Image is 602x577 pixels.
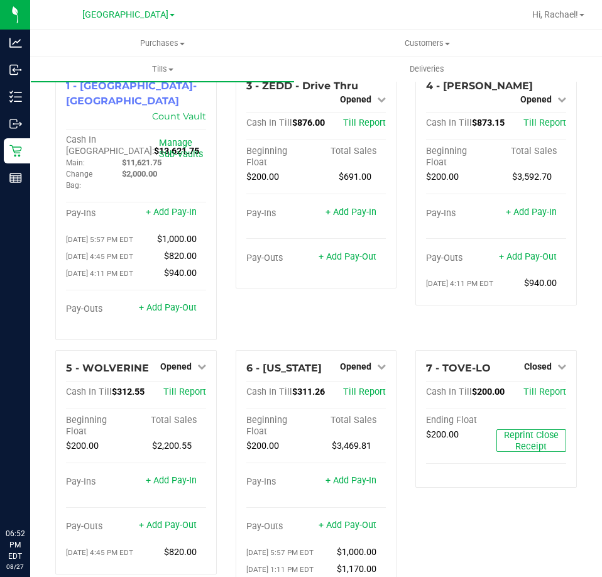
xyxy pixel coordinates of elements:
[343,387,386,397] a: Till Report
[82,9,168,20] span: [GEOGRAPHIC_DATA]
[159,138,203,160] a: Manage Sub-Vaults
[499,251,557,262] a: + Add Pay-Out
[122,158,161,167] span: $11,621.75
[246,548,314,557] span: [DATE] 5:57 PM EDT
[319,520,376,530] a: + Add Pay-Out
[295,30,559,57] a: Customers
[66,170,92,190] span: Change Bag:
[164,268,197,278] span: $940.00
[337,547,376,558] span: $1,000.00
[66,208,136,219] div: Pay-Ins
[292,118,325,128] span: $876.00
[426,429,459,440] span: $200.00
[6,562,25,571] p: 08/27
[340,94,371,104] span: Opened
[246,146,316,168] div: Beginning Float
[426,415,496,426] div: Ending Float
[295,38,559,49] span: Customers
[246,80,358,92] span: 3 - ZEDD - Drive Thru
[9,36,22,49] inline-svg: Analytics
[496,146,566,157] div: Total Sales
[66,362,149,374] span: 5 - WOLVERINE
[66,441,99,451] span: $200.00
[66,269,133,278] span: [DATE] 4:11 PM EDT
[523,118,566,128] a: Till Report
[326,207,376,217] a: + Add Pay-In
[246,118,292,128] span: Cash In Till
[164,547,197,558] span: $820.00
[295,56,559,82] a: Deliveries
[246,172,279,182] span: $200.00
[139,520,197,530] a: + Add Pay-Out
[426,253,496,264] div: Pay-Outs
[66,415,136,437] div: Beginning Float
[523,387,566,397] a: Till Report
[6,528,25,562] p: 06:52 PM EDT
[66,158,85,167] span: Main:
[157,234,197,245] span: $1,000.00
[164,251,197,261] span: $820.00
[506,207,557,217] a: + Add Pay-In
[31,63,294,75] span: Tills
[66,387,112,397] span: Cash In Till
[292,387,325,397] span: $311.26
[337,564,376,574] span: $1,170.00
[246,521,316,532] div: Pay-Outs
[246,362,322,374] span: 6 - [US_STATE]
[504,430,559,452] span: Reprint Close Receipt
[146,207,197,217] a: + Add Pay-In
[426,279,493,288] span: [DATE] 4:11 PM EDT
[339,172,371,182] span: $691.00
[246,415,316,437] div: Beginning Float
[9,63,22,76] inline-svg: Inbound
[146,475,197,486] a: + Add Pay-In
[9,91,22,103] inline-svg: Inventory
[66,304,136,315] div: Pay-Outs
[426,146,496,168] div: Beginning Float
[66,476,136,488] div: Pay-Ins
[343,118,386,128] a: Till Report
[136,415,205,426] div: Total Sales
[139,302,197,313] a: + Add Pay-Out
[246,476,316,488] div: Pay-Ins
[496,429,566,452] button: Reprint Close Receipt
[246,253,316,264] div: Pay-Outs
[512,172,552,182] span: $3,592.70
[152,111,206,122] a: Count Vault
[426,172,459,182] span: $200.00
[152,441,192,451] span: $2,200.55
[154,146,199,157] span: $13,621.75
[426,208,496,219] div: Pay-Ins
[163,387,206,397] a: Till Report
[532,9,578,19] span: Hi, Rachael!
[66,135,154,157] span: Cash In [GEOGRAPHIC_DATA]:
[30,30,295,57] a: Purchases
[246,565,314,574] span: [DATE] 1:11 PM EDT
[246,387,292,397] span: Cash In Till
[520,94,552,104] span: Opened
[9,172,22,184] inline-svg: Reports
[332,441,371,451] span: $3,469.81
[66,548,133,557] span: [DATE] 4:45 PM EDT
[122,169,157,179] span: $2,000.00
[246,208,316,219] div: Pay-Ins
[66,521,136,532] div: Pay-Outs
[9,145,22,157] inline-svg: Retail
[472,118,505,128] span: $873.15
[319,251,376,262] a: + Add Pay-Out
[160,361,192,371] span: Opened
[524,278,557,288] span: $940.00
[13,476,50,514] iframe: Resource center
[326,475,376,486] a: + Add Pay-In
[66,235,133,244] span: [DATE] 5:57 PM EDT
[112,387,145,397] span: $312.55
[9,118,22,130] inline-svg: Outbound
[426,118,472,128] span: Cash In Till
[66,252,133,261] span: [DATE] 4:45 PM EDT
[340,361,371,371] span: Opened
[524,361,552,371] span: Closed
